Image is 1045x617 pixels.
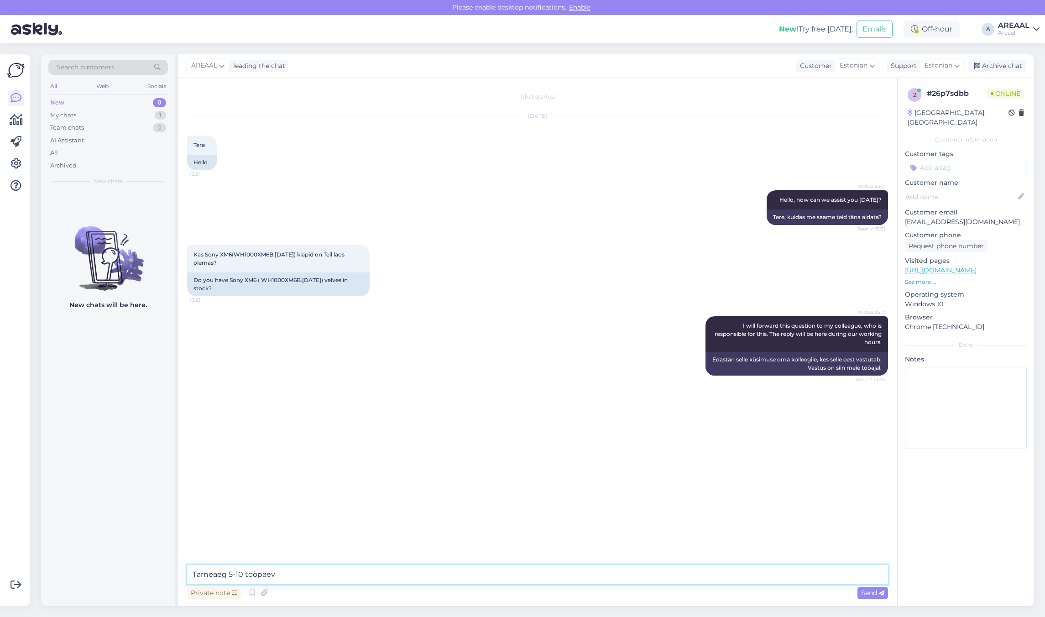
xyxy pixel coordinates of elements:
[905,208,1027,217] p: Customer email
[153,98,166,107] div: 0
[193,251,346,266] span: Kas Sony XM6(WH1000XM6B.[DATE]) klapid on Teil laos olemas?
[94,80,110,92] div: Web
[230,61,285,71] div: leading the chat
[187,272,370,296] div: Do you have Sony XM6 ( WH1000XM6B.[DATE]) valves in stock?
[861,589,884,597] span: Send
[50,161,77,170] div: Archived
[50,136,84,145] div: AI Assistant
[998,22,1040,37] a: AREAALAreaal
[851,376,885,383] span: Seen ✓ 13:24
[566,3,593,11] span: Enable
[905,278,1027,286] p: See more ...
[50,111,76,120] div: My chats
[927,88,987,99] div: # 26p7sdbb
[146,80,168,92] div: Socials
[851,183,885,190] span: AI Assistant
[779,25,799,33] b: New!
[851,309,885,316] span: AI Assistant
[187,587,241,599] div: Private note
[887,61,917,71] div: Support
[187,155,217,170] div: Hello
[905,217,1027,227] p: [EMAIL_ADDRESS][DOMAIN_NAME]
[69,300,147,310] p: New chats will be here.
[905,355,1027,364] p: Notes
[94,177,123,185] span: New chats
[998,22,1029,29] div: AREAAL
[191,61,217,71] span: AREAAL
[41,210,175,292] img: No chats
[968,60,1026,72] div: Archive chat
[905,341,1027,349] div: Extra
[905,149,1027,159] p: Customer tags
[48,80,59,92] div: All
[155,111,166,120] div: 1
[153,123,166,132] div: 0
[987,89,1024,99] span: Online
[904,21,960,37] div: Off-hour
[905,256,1027,266] p: Visited pages
[982,23,994,36] div: A
[851,225,885,232] span: Seen ✓ 13:21
[50,123,84,132] div: Team chats
[187,112,888,120] div: [DATE]
[908,108,1008,127] div: [GEOGRAPHIC_DATA], [GEOGRAPHIC_DATA]
[50,98,64,107] div: New
[905,240,988,252] div: Request phone number
[857,21,893,38] button: Emails
[50,148,58,157] div: All
[905,136,1027,144] div: Customer information
[190,171,224,178] span: 13:21
[7,62,25,79] img: Askly Logo
[905,178,1027,188] p: Customer name
[905,161,1027,174] input: Add a tag
[190,297,224,303] span: 13:23
[193,141,205,148] span: Tere
[767,209,888,225] div: Tere, kuidas me saame teid täna aidata?
[905,192,1016,202] input: Add name
[998,29,1029,37] div: Areaal
[779,24,853,35] div: Try free [DATE]:
[905,299,1027,309] p: Windows 10
[905,266,977,274] a: [URL][DOMAIN_NAME]
[905,322,1027,332] p: Chrome [TECHNICAL_ID]
[840,61,867,71] span: Estonian
[913,91,916,98] span: 2
[905,290,1027,299] p: Operating system
[796,61,832,71] div: Customer
[925,61,952,71] span: Estonian
[905,313,1027,322] p: Browser
[779,196,882,203] span: Hello, how can we assist you [DATE]?
[715,322,883,345] span: I will forward this question to my colleague, who is responsible for this. The reply will be here...
[187,565,888,584] textarea: Tarneaeg 5-10 tööpä
[187,93,888,101] div: Chat started
[705,352,888,376] div: Edastan selle küsimuse oma kolleegile, kes selle eest vastutab. Vastus on siin meie tööajal.
[905,230,1027,240] p: Customer phone
[57,63,115,72] span: Search customers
